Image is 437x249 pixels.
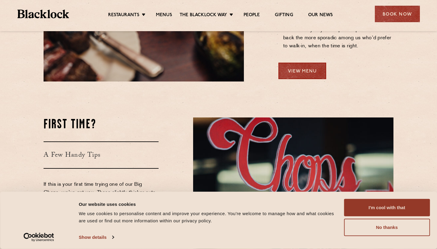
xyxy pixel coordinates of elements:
div: Our website uses cookies [79,200,337,208]
div: We use cookies to personalise content and improve your experience. You're welcome to manage how a... [79,210,337,224]
a: Restaurants [108,12,139,19]
a: Gifting [275,12,293,19]
a: The Blacklock Way [180,12,227,19]
div: Book Now [375,6,420,22]
a: Usercentrics Cookiebot - opens in a new window [13,233,65,242]
a: Our News [308,12,333,19]
a: People [244,12,260,19]
button: I'm cool with that [344,199,430,216]
a: Show details [79,233,114,242]
button: No thanks [344,219,430,236]
h2: First Time? [44,117,159,132]
img: BL_Textured_Logo-footer-cropped.svg [17,10,69,18]
h3: A Few Handy Tips [44,141,159,169]
li: We advise booking ahead as it does get busy! We do always try to keep a couple of tables back the... [283,18,393,50]
a: Menus [156,12,172,19]
a: View Menu [278,63,326,79]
